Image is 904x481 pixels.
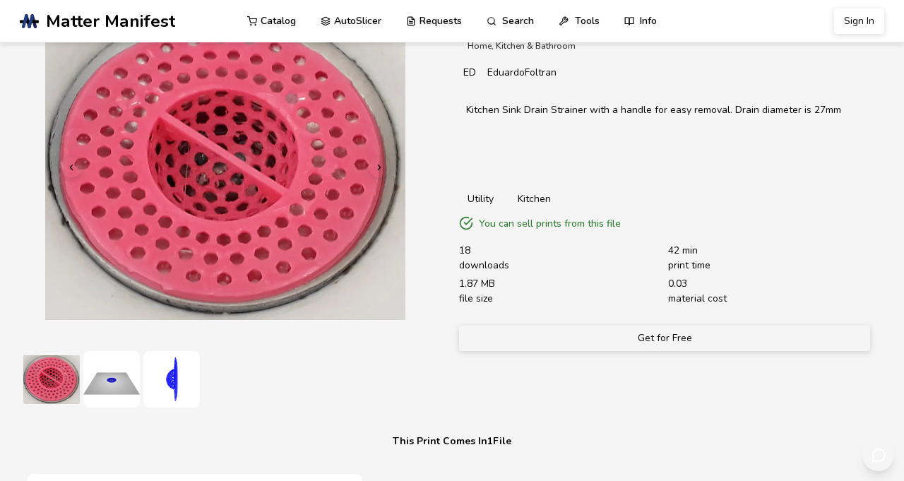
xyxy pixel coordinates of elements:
[463,67,476,78] span: ED
[862,439,894,471] button: Send feedback via email
[487,65,557,80] p: EduardoFoltran
[668,260,710,271] span: print time
[509,189,559,209] a: kitchen
[459,245,470,256] span: 18
[834,8,884,34] button: Sign In
[459,293,493,304] span: file size
[459,189,502,209] a: utility
[466,105,863,116] div: Kitchen Sink Drain Strainer with a handle for easy removal. Drain diameter is 27mm
[46,11,175,31] span: Matter Manifest
[668,278,687,290] span: 0.03
[459,278,495,290] span: 1.87 MB
[459,37,584,55] a: Home, Kitchen & Bathroom
[668,293,727,304] span: material cost
[668,245,698,256] span: 42 min
[459,326,870,351] button: Get for Free
[459,260,509,271] span: downloads
[479,216,621,231] p: You can sell prints from this file
[393,431,511,453] h1: This Print Comes In 1 File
